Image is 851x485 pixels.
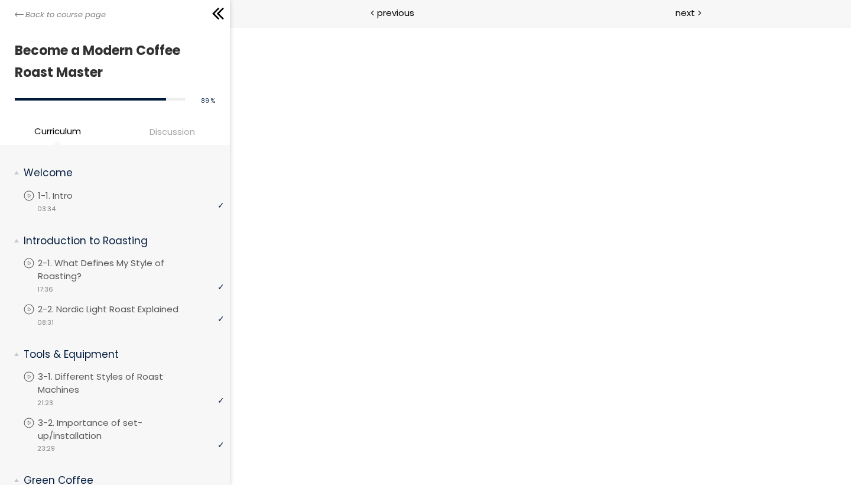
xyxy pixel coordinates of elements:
[150,125,195,138] span: Discussion
[38,370,224,396] p: 3-1. Different Styles of Roast Machines
[15,9,106,21] a: Back to course page
[24,347,215,362] p: Tools & Equipment
[201,96,215,105] span: 89 %
[24,234,215,248] p: Introduction to Roasting
[38,416,224,442] p: 3-2. Importance of set-up/installation
[37,444,55,454] span: 23:29
[15,40,209,84] h1: Become a Modern Coffee Roast Master
[377,6,414,20] span: previous
[37,318,54,328] span: 08:31
[37,284,53,295] span: 17:36
[38,303,202,316] p: 2-2. Nordic Light Roast Explained
[34,124,81,138] span: Curriculum
[24,166,215,180] p: Welcome
[675,6,695,20] span: next
[38,257,224,283] p: 2-1. What Defines My Style of Roasting?
[25,9,106,21] span: Back to course page
[37,398,53,408] span: 21:23
[38,189,96,202] p: 1-1. Intro
[37,204,56,214] span: 03:34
